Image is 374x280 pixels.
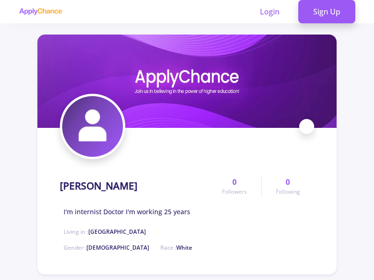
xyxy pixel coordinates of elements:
span: [GEOGRAPHIC_DATA] [88,228,146,236]
img: Hossein Aryanpooravatar [62,96,123,157]
span: [DEMOGRAPHIC_DATA] [86,244,149,252]
h1: [PERSON_NAME] [60,180,137,192]
img: Hossein Aryanpoorcover image [37,35,337,128]
a: 0Following [261,176,314,196]
span: White [176,244,192,252]
span: 0 [286,176,290,188]
span: Living in : [64,228,146,236]
span: Following [276,188,300,196]
span: Gender : [64,244,149,252]
a: 0Followers [208,176,261,196]
img: applychance logo text only [19,8,62,15]
span: Followers [222,188,247,196]
span: Race : [160,244,192,252]
span: I'm internist Doctor I'm working 25 years [64,207,190,217]
span: 0 [232,176,237,188]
